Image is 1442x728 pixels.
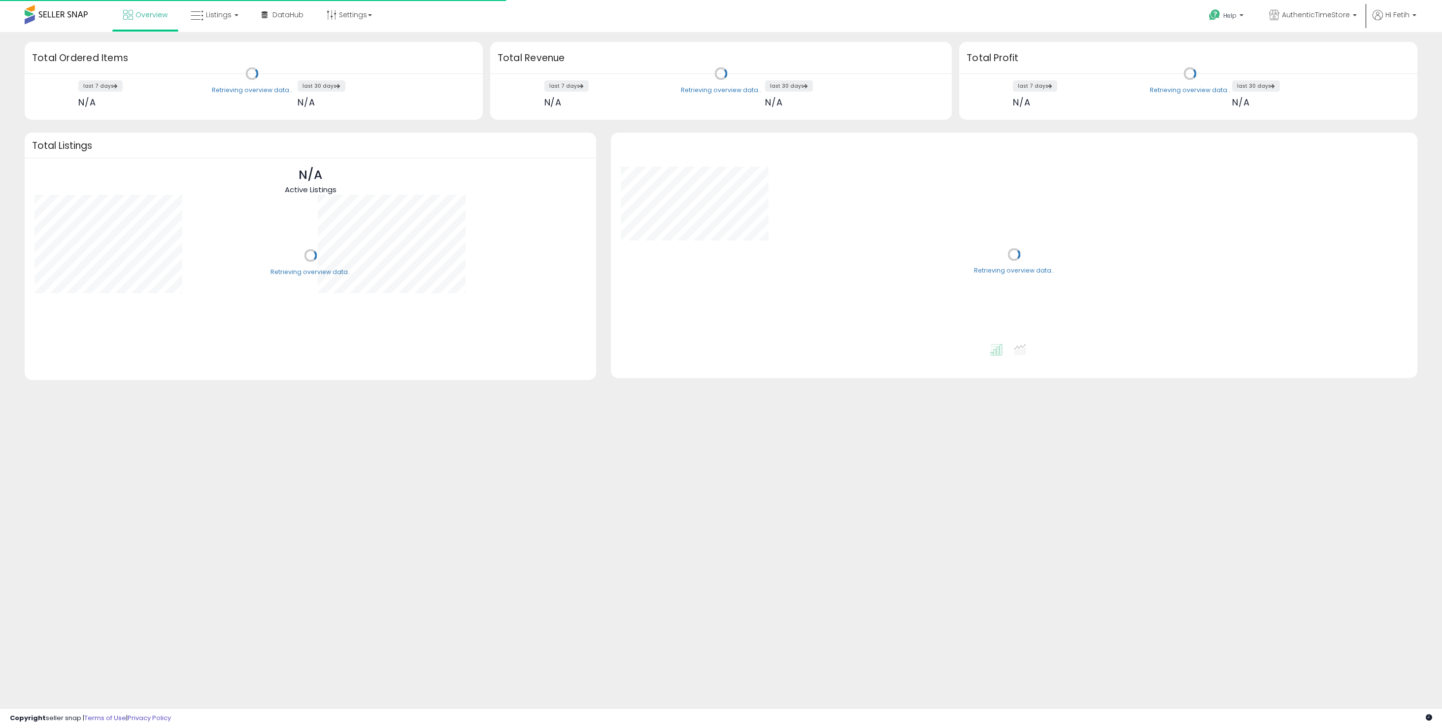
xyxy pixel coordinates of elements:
span: AuthenticTimeStore [1282,10,1350,20]
div: Retrieving overview data.. [681,86,761,95]
div: Retrieving overview data.. [270,268,351,277]
div: Retrieving overview data.. [974,267,1054,276]
span: Hi Fetih [1385,10,1409,20]
span: Overview [135,10,168,20]
a: Help [1201,1,1253,32]
span: DataHub [272,10,303,20]
div: Retrieving overview data.. [1150,86,1230,95]
a: Hi Fetih [1373,10,1416,32]
div: Retrieving overview data.. [212,86,292,95]
i: Get Help [1208,9,1221,21]
span: Help [1223,11,1237,20]
span: Listings [206,10,232,20]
